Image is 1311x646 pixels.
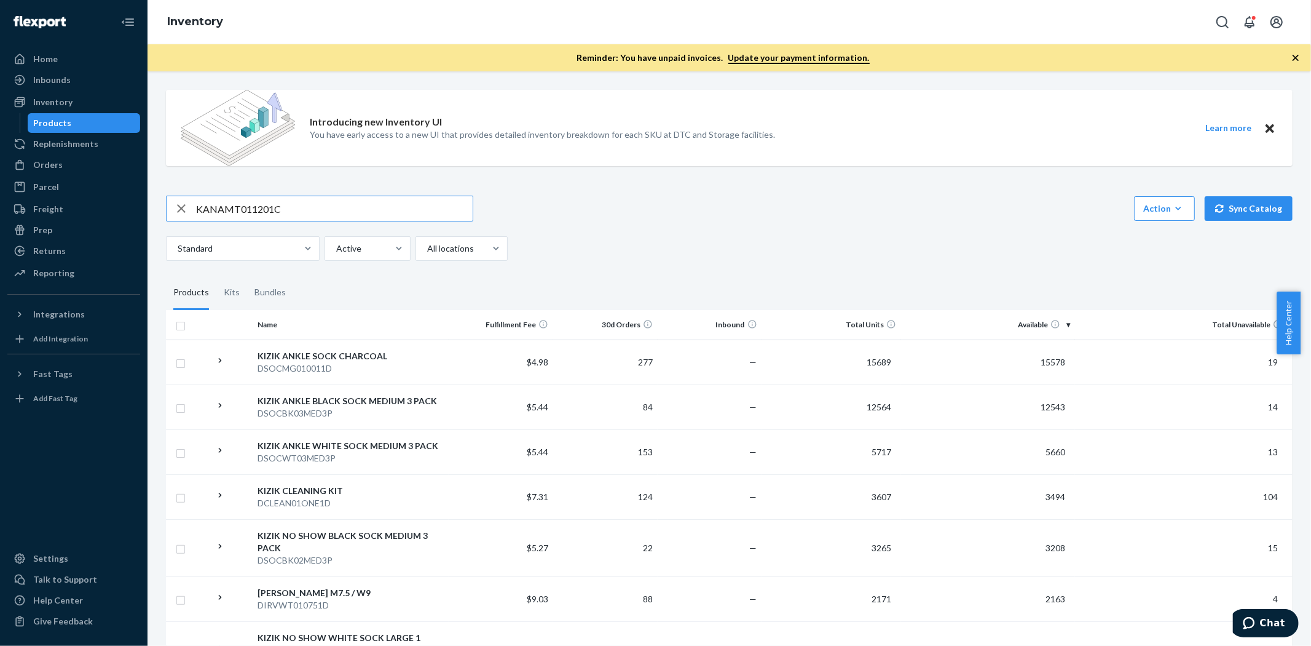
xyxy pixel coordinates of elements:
div: KIZIK CLEANING KIT [258,485,444,497]
p: Introducing new Inventory UI [310,115,442,129]
div: Orders [33,159,63,171]
span: $5.27 [527,543,548,553]
th: Total Units [762,310,901,340]
img: Flexport logo [14,16,66,28]
span: — [750,543,757,553]
th: Fulfillment Fee [449,310,553,340]
div: Parcel [33,181,59,193]
button: Talk to Support [7,570,140,589]
span: 15689 [862,357,896,367]
a: Inbounds [7,70,140,90]
a: Inventory [167,15,223,28]
div: Freight [33,203,63,215]
div: Action [1143,202,1186,215]
td: 84 [553,385,658,429]
div: KIZIK ANKLE BLACK SOCK MEDIUM 3 PACK [258,395,444,407]
div: Reporting [33,267,74,279]
input: Active [335,242,336,255]
a: Inventory [7,92,140,112]
div: Fast Tags [33,368,73,380]
div: Returns [33,245,66,257]
div: DIRVWT010751D [258,599,444,612]
button: Help Center [1277,292,1301,354]
div: KIZIK ANKLE SOCK CHARCOAL [258,350,444,362]
span: 2163 [1041,594,1070,604]
span: $5.44 [527,402,548,412]
td: 88 [553,576,658,621]
div: Bundles [254,276,286,310]
div: Products [34,117,72,129]
div: Prep [33,224,52,236]
span: — [750,402,757,412]
a: Products [28,113,141,133]
span: — [750,357,757,367]
button: Fast Tags [7,364,140,384]
button: Integrations [7,305,140,324]
a: Prep [7,220,140,240]
th: Total Unavailable [1075,310,1293,340]
img: new-reports-banner-icon.82668bd98b6a51aee86340f2a7b77ae3.png [181,90,295,166]
button: Sync Catalog [1205,196,1293,221]
button: Learn more [1198,121,1259,136]
div: DSOCBK02MED3P [258,554,444,567]
div: DCLEAN01ONE1D [258,497,444,509]
ol: breadcrumbs [157,4,233,40]
span: 4 [1268,594,1283,604]
div: Give Feedback [33,615,93,628]
span: — [750,447,757,457]
span: 104 [1258,492,1283,502]
span: $7.31 [527,492,548,502]
iframe: Opens a widget where you can chat to one of our agents [1233,609,1299,640]
p: You have early access to a new UI that provides detailed inventory breakdown for each SKU at DTC ... [310,129,775,141]
div: Replenishments [33,138,98,150]
td: 153 [553,429,658,474]
div: DSOCMG010011D [258,362,444,375]
span: $5.44 [527,447,548,457]
span: 19 [1263,357,1283,367]
a: Update your payment information. [728,52,870,64]
span: 12543 [1036,402,1070,412]
span: 3208 [1041,543,1070,553]
span: $4.98 [527,357,548,367]
a: Settings [7,549,140,568]
span: 3607 [867,492,896,502]
th: Available [901,310,1075,340]
a: Freight [7,199,140,219]
input: Search inventory by name or sku [196,196,473,221]
div: Inventory [33,96,73,108]
a: Parcel [7,177,140,197]
span: 3265 [867,543,896,553]
span: — [750,594,757,604]
span: 15578 [1036,357,1070,367]
input: All locations [426,242,427,255]
span: 5717 [867,447,896,457]
th: Name [253,310,449,340]
a: Add Integration [7,329,140,349]
div: Integrations [33,308,85,321]
span: $9.03 [527,594,548,604]
th: 30d Orders [553,310,658,340]
span: 12564 [862,402,896,412]
a: Home [7,49,140,69]
a: Help Center [7,591,140,610]
div: KIZIK ANKLE WHITE SOCK MEDIUM 3 PACK [258,440,444,452]
span: 15 [1263,543,1283,553]
button: Open Search Box [1210,10,1235,34]
a: Returns [7,241,140,261]
td: 277 [553,340,658,385]
a: Orders [7,155,140,175]
div: Home [33,53,58,65]
td: 22 [553,519,658,576]
span: — [750,492,757,502]
button: Open notifications [1237,10,1262,34]
button: Close Navigation [116,10,140,34]
div: [PERSON_NAME] M7.5 / W9 [258,587,444,599]
button: Give Feedback [7,612,140,631]
div: Inbounds [33,74,71,86]
span: 3494 [1041,492,1070,502]
div: KIZIK NO SHOW BLACK SOCK MEDIUM 3 PACK [258,530,444,554]
div: Settings [33,552,68,565]
div: Products [173,276,209,310]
